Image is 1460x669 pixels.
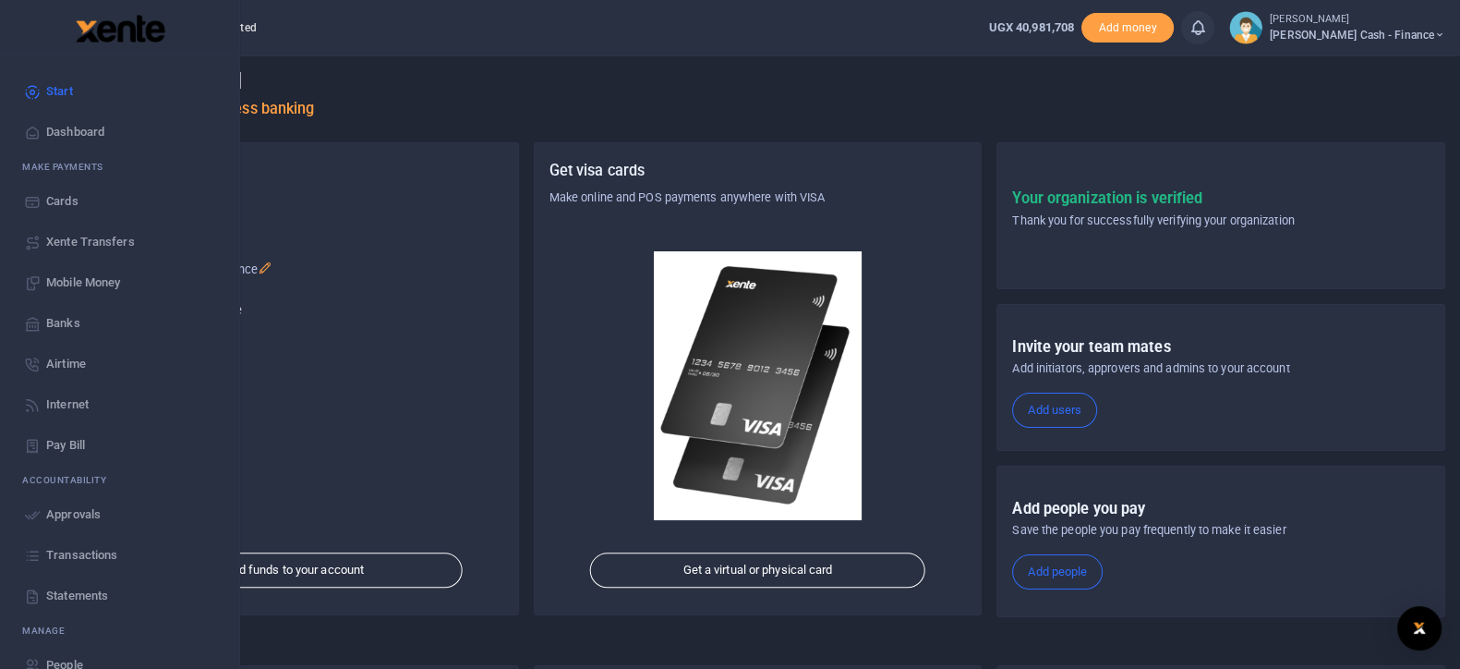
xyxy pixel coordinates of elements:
[46,314,80,333] span: Banks
[15,262,224,303] a: Mobile Money
[1012,554,1103,590] a: Add people
[989,18,1074,37] a: UGX 40,981,708
[15,535,224,576] a: Transactions
[46,505,101,524] span: Approvals
[31,624,66,638] span: anage
[549,162,967,180] h5: Get visa cards
[1012,189,1294,208] h5: Your organization is verified
[1397,606,1442,651] div: Open Intercom Messenger
[127,553,462,589] a: Add funds to your account
[70,100,1445,118] h5: Welcome to better business banking
[1270,27,1445,43] span: [PERSON_NAME] Cash - Finance
[46,233,135,251] span: Xente Transfers
[15,181,224,222] a: Cards
[15,384,224,425] a: Internet
[86,301,503,320] p: Your current account balance
[1012,521,1430,540] p: Save the people you pay frequently to make it easier
[989,20,1074,34] span: UGX 40,981,708
[46,123,104,141] span: Dashboard
[1012,212,1294,230] p: Thank you for successfully verifying your organization
[86,261,503,279] p: [PERSON_NAME] Cash - Finance
[1081,13,1174,43] span: Add money
[1081,13,1174,43] li: Toup your wallet
[1270,12,1445,28] small: [PERSON_NAME]
[15,425,224,466] a: Pay Bill
[1081,19,1174,33] a: Add money
[1012,500,1430,518] h5: Add people you pay
[590,553,925,589] a: Get a virtual or physical card
[36,473,106,487] span: countability
[46,395,89,414] span: Internet
[15,494,224,535] a: Approvals
[15,152,224,181] li: M
[86,233,503,251] h5: Account
[1229,11,1445,44] a: profile-user [PERSON_NAME] [PERSON_NAME] Cash - Finance
[15,576,224,616] a: Statements
[70,630,1445,651] h4: Make a transaction
[70,70,1445,91] h4: Hello [PERSON_NAME]
[1012,393,1097,428] a: Add users
[15,222,224,262] a: Xente Transfers
[15,71,224,112] a: Start
[15,303,224,344] a: Banks
[86,324,503,343] h5: UGX 40,981,708
[46,355,86,373] span: Airtime
[86,189,503,207] p: Asili Farms Masindi Limited
[549,189,967,207] p: Make online and POS payments anywhere with VISA
[46,192,78,211] span: Cards
[74,20,165,34] a: logo-small logo-large logo-large
[31,160,103,174] span: ake Payments
[1012,359,1430,378] p: Add initiators, approvers and admins to your account
[46,546,117,565] span: Transactions
[654,251,863,519] img: xente-_physical_cards.png
[1229,11,1262,44] img: profile-user
[46,587,108,605] span: Statements
[86,162,503,180] h5: Organization
[46,436,85,455] span: Pay Bill
[76,15,165,43] img: logo-large
[46,82,73,101] span: Start
[46,274,120,292] span: Mobile Money
[15,616,224,645] li: M
[982,18,1081,37] li: Wallet ballance
[15,344,224,384] a: Airtime
[15,466,224,494] li: Ac
[15,112,224,152] a: Dashboard
[1012,338,1430,357] h5: Invite your team mates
